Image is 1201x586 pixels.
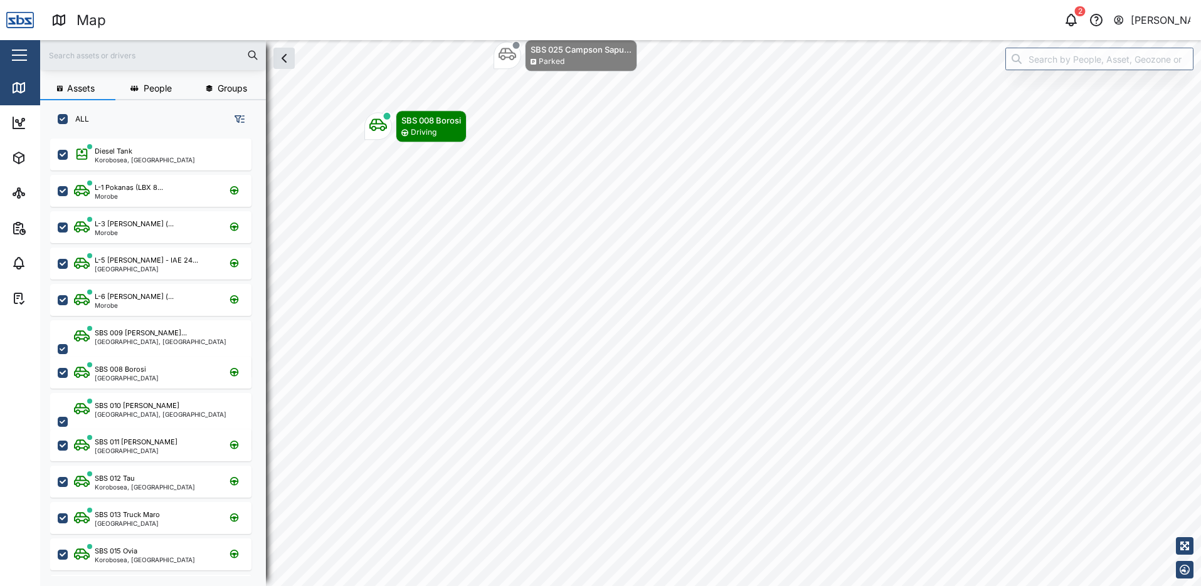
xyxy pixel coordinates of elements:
[95,375,159,381] div: [GEOGRAPHIC_DATA]
[1113,11,1191,29] button: [PERSON_NAME]
[95,255,198,266] div: L-5 [PERSON_NAME] - IAE 24...
[95,364,146,375] div: SBS 008 Borosi
[77,9,106,31] div: Map
[95,400,179,411] div: SBS 010 [PERSON_NAME]
[494,39,637,71] div: Map marker
[411,127,436,139] div: Driving
[1131,13,1191,28] div: [PERSON_NAME]
[48,46,258,65] input: Search assets or drivers
[95,338,226,345] div: [GEOGRAPHIC_DATA], [GEOGRAPHIC_DATA]
[50,134,265,576] div: grid
[67,84,95,93] span: Assets
[401,114,461,127] div: SBS 008 Borosi
[95,411,226,417] div: [GEOGRAPHIC_DATA], [GEOGRAPHIC_DATA]
[33,291,67,305] div: Tasks
[95,510,160,520] div: SBS 013 Truck Maro
[68,114,89,124] label: ALL
[95,157,195,163] div: Korobosea, [GEOGRAPHIC_DATA]
[95,447,177,454] div: [GEOGRAPHIC_DATA]
[95,546,137,557] div: SBS 015 Ovia
[95,266,198,272] div: [GEOGRAPHIC_DATA]
[95,146,132,157] div: Diesel Tank
[95,219,174,229] div: L-3 [PERSON_NAME] (...
[6,6,34,34] img: Main Logo
[95,484,195,490] div: Korobosea, [GEOGRAPHIC_DATA]
[33,186,63,200] div: Sites
[1075,6,1086,16] div: 2
[40,40,1201,586] canvas: Map
[531,43,632,56] div: SBS 025 Campson Sapu...
[95,229,174,236] div: Morobe
[1005,48,1193,70] input: Search by People, Asset, Geozone or Place
[95,193,163,199] div: Morobe
[95,437,177,447] div: SBS 011 [PERSON_NAME]
[364,110,467,142] div: Map marker
[33,81,61,95] div: Map
[144,84,172,93] span: People
[95,473,135,484] div: SBS 012 Tau
[95,302,174,308] div: Morobe
[33,151,71,165] div: Assets
[95,182,163,193] div: L-1 Pokanas (LBX 8...
[33,116,89,130] div: Dashboard
[95,328,187,338] div: SBS 009 [PERSON_NAME]...
[95,291,174,302] div: L-6 [PERSON_NAME] (...
[95,557,195,563] div: Korobosea, [GEOGRAPHIC_DATA]
[539,56,564,68] div: Parked
[33,221,75,235] div: Reports
[33,256,71,270] div: Alarms
[95,520,160,526] div: [GEOGRAPHIC_DATA]
[218,84,247,93] span: Groups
